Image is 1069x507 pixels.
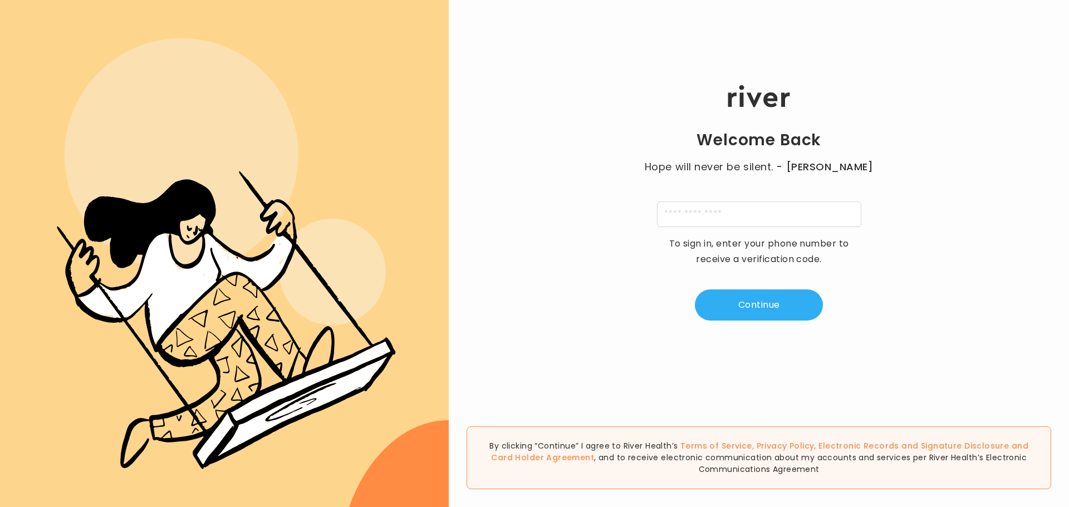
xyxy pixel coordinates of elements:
[697,130,821,150] h1: Welcome Back
[680,440,752,451] a: Terms of Service
[776,159,873,175] span: - [PERSON_NAME]
[594,452,1027,475] span: , and to receive electronic communication about my accounts and services per River Health’s Elect...
[818,440,1009,451] a: Electronic Records and Signature Disclosure
[757,440,815,451] a: Privacy Policy
[661,236,856,267] p: To sign in, enter your phone number to receive a verification code.
[634,159,884,175] p: Hope will never be silent.
[695,289,823,321] button: Continue
[467,426,1051,489] div: By clicking “Continue” I agree to River Health’s
[491,440,1028,463] span: , , and
[491,452,594,463] a: Card Holder Agreement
